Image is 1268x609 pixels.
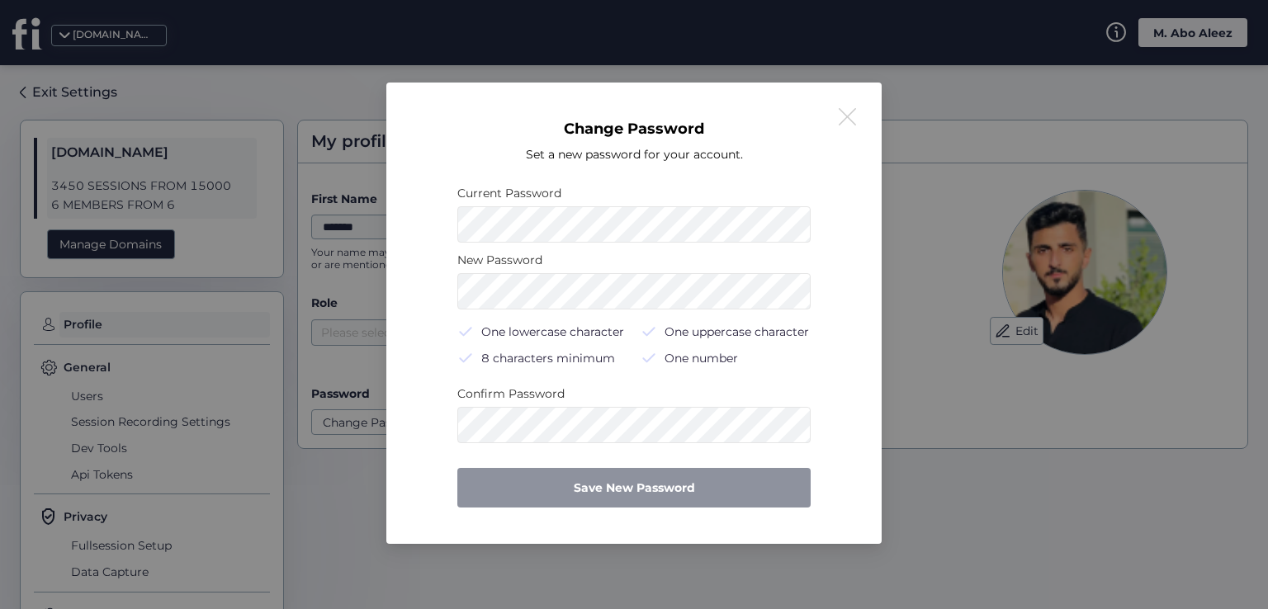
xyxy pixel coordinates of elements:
[665,322,809,342] div: One uppercase character
[481,322,624,342] div: One lowercase character
[457,385,811,403] div: Confirm Password
[526,144,743,164] div: Set a new password for your account.
[564,119,704,139] div: Change Password
[481,348,615,368] div: 8 characters minimum
[665,348,738,368] div: One number
[457,184,811,202] div: Current Password
[457,468,811,507] button: Save New Password
[457,251,811,269] div: New Password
